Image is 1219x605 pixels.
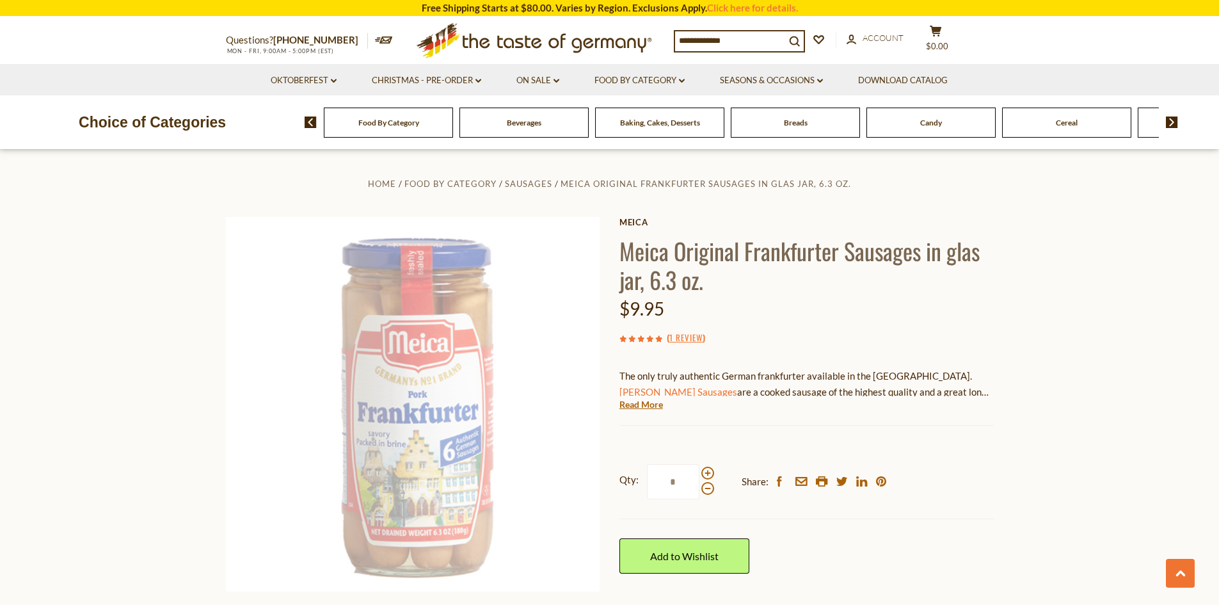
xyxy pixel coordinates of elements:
a: Sausages [505,179,552,189]
img: previous arrow [305,117,317,128]
p: The only truly authentic German frankfurter available in the [GEOGRAPHIC_DATA]. are a cooked saus... [619,368,994,400]
img: next arrow [1166,117,1178,128]
a: Add to Wishlist [619,538,749,574]
a: [PHONE_NUMBER] [273,34,358,45]
input: Qty: [647,464,699,499]
a: Oktoberfest [271,74,337,88]
strong: Qty: [619,472,639,488]
a: [PERSON_NAME] Sausages [619,386,737,398]
a: Food By Category [594,74,685,88]
a: Account [847,31,904,45]
a: Read More [619,398,663,411]
span: MON - FRI, 9:00AM - 5:00PM (EST) [226,47,335,54]
a: Beverages [507,118,541,127]
span: $0.00 [926,41,948,51]
h1: Meica Original Frankfurter Sausages in glas jar, 6.3 oz. [619,236,994,294]
span: Account [863,33,904,43]
a: Breads [784,118,808,127]
a: Baking, Cakes, Desserts [620,118,700,127]
a: Food By Category [404,179,497,189]
a: Meica [619,217,994,227]
a: Cereal [1056,118,1078,127]
p: Questions? [226,32,368,49]
span: Share: [742,474,769,490]
a: Seasons & Occasions [720,74,823,88]
span: ( ) [667,331,705,344]
button: $0.00 [917,25,955,57]
a: Candy [920,118,942,127]
a: Meica Original Frankfurter Sausages in glas jar, 6.3 oz. [561,179,851,189]
a: 1 Review [669,331,703,345]
a: On Sale [516,74,559,88]
a: Christmas - PRE-ORDER [372,74,481,88]
a: Home [368,179,396,189]
span: $9.95 [619,298,664,319]
a: Click here for details. [707,2,798,13]
a: Download Catalog [858,74,948,88]
a: Food By Category [358,118,419,127]
img: Meica Original Frankfurter Sausages [226,217,600,592]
